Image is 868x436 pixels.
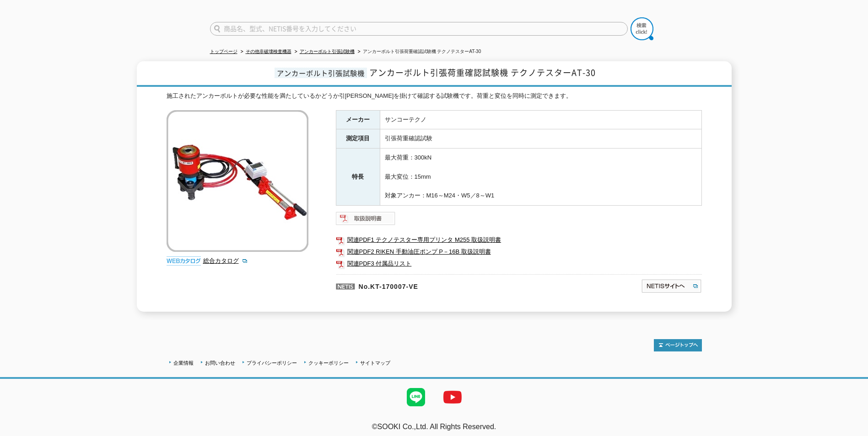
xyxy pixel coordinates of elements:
img: アンカーボルト引張荷重確認試験機 テクノテスターAT-30 [167,110,308,252]
input: 商品名、型式、NETIS番号を入力してください [210,22,628,36]
img: YouTube [434,379,471,415]
div: 施工されたアンカーボルトが必要な性能を満たしているかどうか引[PERSON_NAME]を掛けて確認する試験機です。荷重と変位を同時に測定できます。 [167,91,702,101]
a: サイトマップ [360,360,390,366]
a: 企業情報 [173,360,194,366]
img: NETISサイトへ [641,279,702,293]
img: 取扱説明書 [336,211,396,226]
td: 引張荷重確認試験 [380,129,701,149]
img: トップページへ [654,339,702,351]
a: 取扱説明書 [336,217,396,224]
img: btn_search.png [631,17,653,40]
a: プライバシーポリシー [247,360,297,366]
span: アンカーボルト引張荷重確認試験機 テクノテスターAT-30 [369,66,596,79]
a: クッキーポリシー [308,360,349,366]
a: その他非破壊検査機器 [246,49,291,54]
a: アンカーボルト引張試験機 [300,49,355,54]
a: お問い合わせ [205,360,235,366]
td: 最大荷重：300kN 最大変位：15mm 対象アンカー：M16～M24・W5／8～W1 [380,149,701,206]
th: 測定項目 [336,129,380,149]
span: アンカーボルト引張試験機 [275,68,367,78]
img: webカタログ [167,256,201,266]
a: 関連PDF1 テクノテスター専用プリンタ M255 取扱説明書 [336,234,702,246]
a: 関連PDF2 RIKEN 手動油圧ポンプ P－16B 取扱説明書 [336,246,702,258]
th: 特長 [336,149,380,206]
a: 関連PDF3 付属品リスト [336,258,702,270]
a: トップページ [210,49,237,54]
p: No.KT-170007-VE [336,274,553,296]
a: 総合カタログ [203,257,248,264]
img: LINE [398,379,434,415]
li: アンカーボルト引張荷重確認試験機 テクノテスターAT-30 [356,47,481,57]
td: サンコーテクノ [380,110,701,129]
th: メーカー [336,110,380,129]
